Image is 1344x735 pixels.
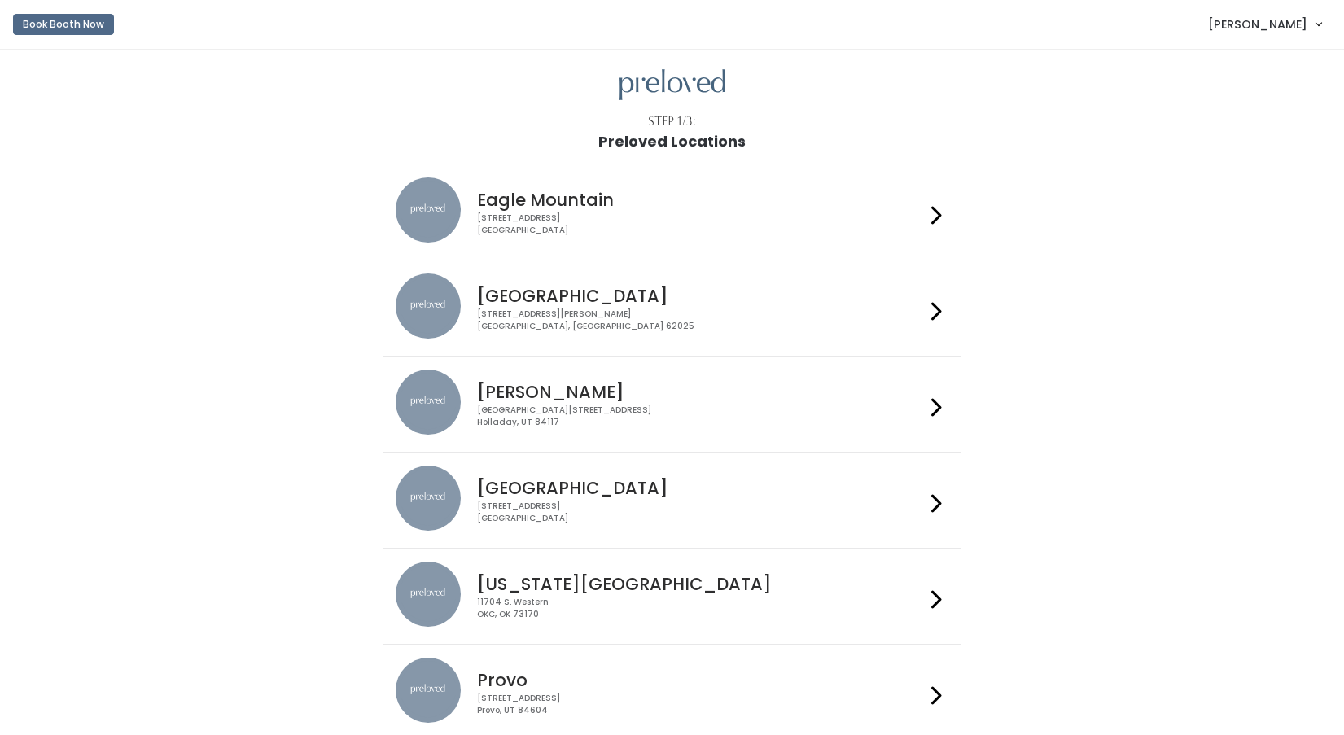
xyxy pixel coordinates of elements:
div: [STREET_ADDRESS] [GEOGRAPHIC_DATA] [477,212,925,236]
img: preloved location [396,273,461,339]
img: preloved location [396,177,461,243]
div: 11704 S. Western OKC, OK 73170 [477,597,925,620]
h4: [PERSON_NAME] [477,383,925,401]
h4: Eagle Mountain [477,190,925,209]
img: preloved location [396,658,461,723]
a: preloved location Eagle Mountain [STREET_ADDRESS][GEOGRAPHIC_DATA] [396,177,948,247]
div: [GEOGRAPHIC_DATA][STREET_ADDRESS] Holladay, UT 84117 [477,405,925,428]
div: [STREET_ADDRESS] Provo, UT 84604 [477,693,925,716]
h4: [GEOGRAPHIC_DATA] [477,479,925,497]
a: [PERSON_NAME] [1192,7,1337,42]
h4: [US_STATE][GEOGRAPHIC_DATA] [477,575,925,593]
a: Book Booth Now [13,7,114,42]
img: preloved location [396,562,461,627]
div: Step 1/3: [648,113,696,130]
img: preloved location [396,370,461,435]
a: preloved location [GEOGRAPHIC_DATA] [STREET_ADDRESS][GEOGRAPHIC_DATA] [396,466,948,535]
h4: [GEOGRAPHIC_DATA] [477,287,925,305]
div: [STREET_ADDRESS] [GEOGRAPHIC_DATA] [477,501,925,524]
img: preloved location [396,466,461,531]
h1: Preloved Locations [598,133,746,150]
a: preloved location [PERSON_NAME] [GEOGRAPHIC_DATA][STREET_ADDRESS]Holladay, UT 84117 [396,370,948,439]
a: preloved location [GEOGRAPHIC_DATA] [STREET_ADDRESS][PERSON_NAME][GEOGRAPHIC_DATA], [GEOGRAPHIC_D... [396,273,948,343]
a: preloved location Provo [STREET_ADDRESS]Provo, UT 84604 [396,658,948,727]
img: preloved logo [619,69,725,101]
a: preloved location [US_STATE][GEOGRAPHIC_DATA] 11704 S. WesternOKC, OK 73170 [396,562,948,631]
div: [STREET_ADDRESS][PERSON_NAME] [GEOGRAPHIC_DATA], [GEOGRAPHIC_DATA] 62025 [477,308,925,332]
h4: Provo [477,671,925,689]
span: [PERSON_NAME] [1208,15,1307,33]
button: Book Booth Now [13,14,114,35]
